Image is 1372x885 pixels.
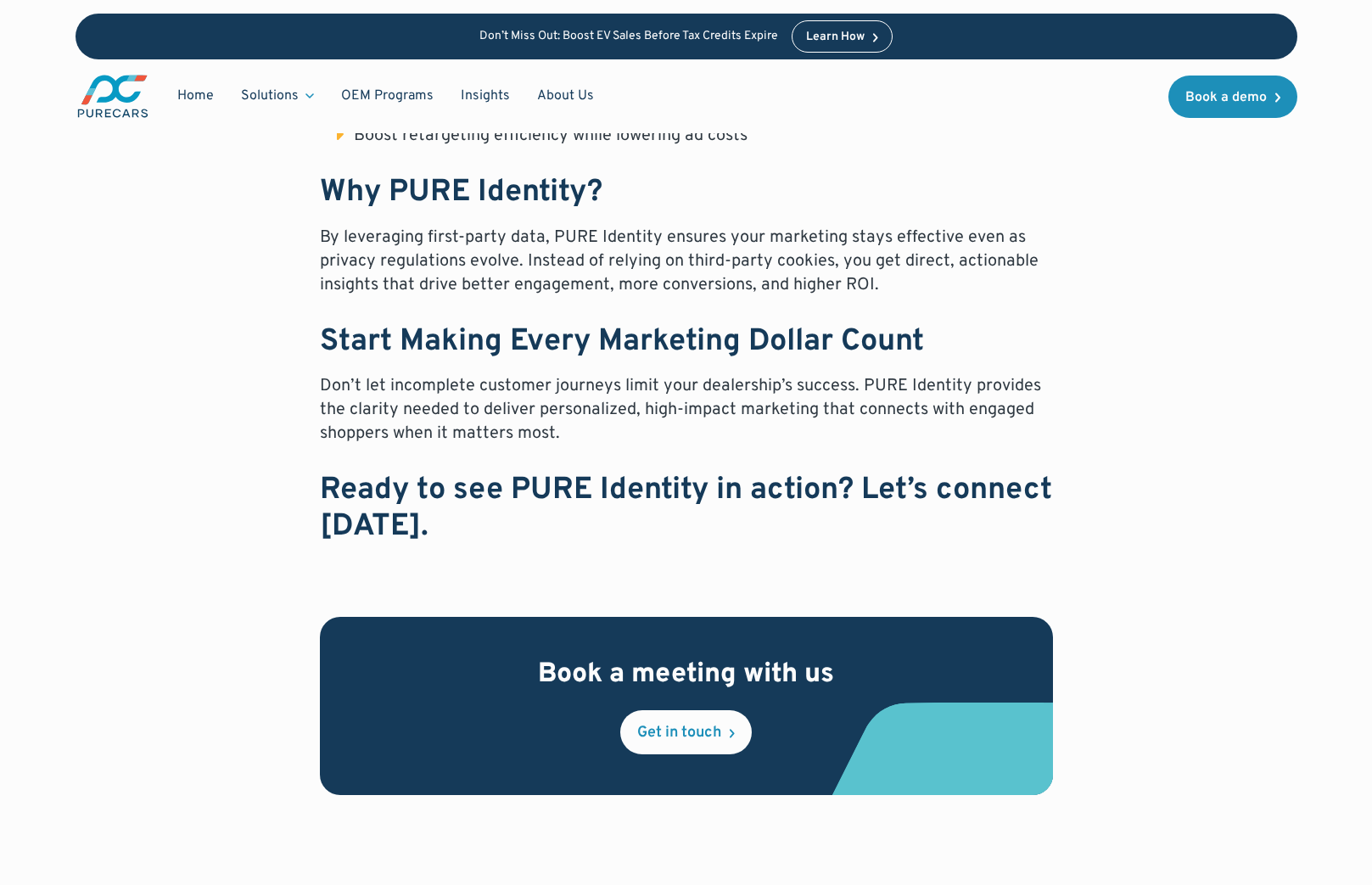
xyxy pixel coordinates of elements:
[227,80,328,112] div: Solutions
[1168,76,1297,118] a: Book a demo
[76,73,150,120] a: main
[320,226,1053,297] p: By leveraging first-party data, PURE Identity ensures your marketing stays effective even as priv...
[320,322,924,361] strong: Start Making Every Marketing Dollar Count
[538,658,834,693] h2: Book a meeting with us
[1185,91,1267,104] div: Book a demo
[320,374,1053,445] p: Don’t let incomplete customer journeys limit your dealership’s success. PURE Identity provides th...
[320,559,1053,583] p: ‍
[337,124,1053,148] li: Boost retargeting efficiency while lowering ad costs
[806,31,865,43] div: Learn How
[320,173,602,212] strong: Why PURE Identity?
[447,80,524,112] a: Insights
[524,80,608,112] a: About Us
[479,30,778,44] p: Don’t Miss Out: Boost EV Sales Before Tax Credits Expire
[637,725,721,741] div: Get in touch
[320,617,1053,795] a: Book a meeting with usGet in touch
[164,80,227,112] a: Home
[76,73,150,120] img: purecars logo
[320,471,1052,546] strong: Ready to see PURE Identity in action? Let’s connect [DATE].
[328,80,447,112] a: OEM Programs
[792,20,893,53] a: Learn How
[241,87,299,105] div: Solutions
